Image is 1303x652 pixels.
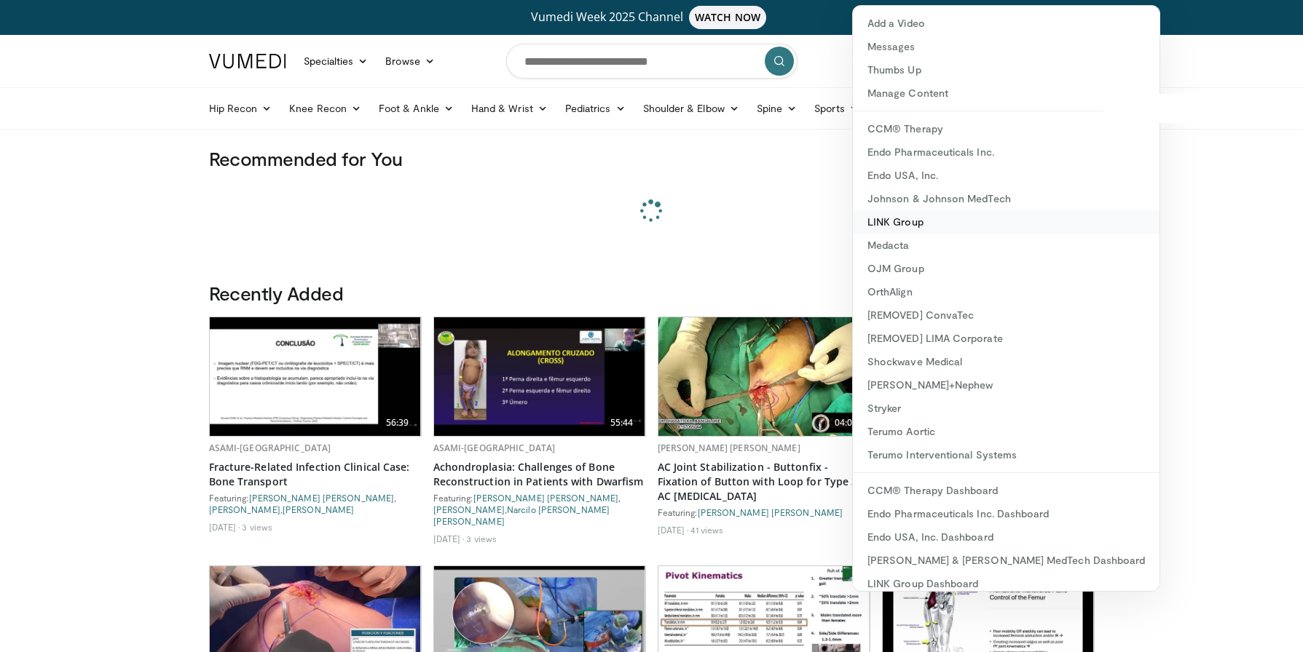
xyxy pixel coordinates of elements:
a: Pediatrics [556,94,634,123]
a: ASAMI-[GEOGRAPHIC_DATA] [209,442,331,454]
a: AC Joint Stabilization - Buttonfix - Fixation of Button with Loop for Type 3 AC [MEDICAL_DATA] [658,460,870,504]
h3: Recommended for You [209,147,1095,170]
span: WATCH NOW [689,6,766,29]
a: Thumbs Up [853,58,1160,81]
a: Endo Pharmaceuticals Inc. Dashboard [853,502,1160,525]
h3: Recently Added [209,282,1095,305]
a: Vumedi Week 2025 ChannelWATCH NOW [211,6,1093,29]
a: Knee Recon [280,94,370,123]
a: Fracture-Related Infection Clinical Case: Bone Transport [209,460,422,489]
img: VuMedi Logo [209,54,286,68]
a: Endo USA, Inc. Dashboard [853,525,1160,549]
a: [PERSON_NAME] & [PERSON_NAME] MedTech Dashboard [853,549,1160,572]
span: 56:39 [380,416,415,430]
a: Spine [748,94,806,123]
a: LINK Group [853,210,1160,234]
a: Narcilo [PERSON_NAME] [PERSON_NAME] [433,504,610,526]
a: Hip Recon [200,94,281,123]
a: [PERSON_NAME] [PERSON_NAME] [249,493,395,503]
a: Medacta [853,234,1160,257]
a: [PERSON_NAME] [PERSON_NAME] [658,442,800,454]
a: Foot & Ankle [370,94,462,123]
a: Hand & Wrist [462,94,556,123]
img: 7827b68c-edda-4073-a757-b2e2fb0a5246.620x360_q85_upscale.jpg [210,317,421,436]
a: Endo Pharmaceuticals Inc. [853,140,1160,164]
div: Featuring: , , [209,492,422,515]
a: Stryker [853,397,1160,420]
a: Johnson & Johnson MedTech [853,187,1160,210]
li: [DATE] [209,521,240,533]
a: OJM Group [853,257,1160,280]
li: [DATE] [658,524,689,536]
a: LINK Group Dashboard [853,572,1160,595]
input: Search topics, interventions [506,44,798,79]
a: Specialties [295,47,377,76]
li: 41 views [690,524,723,536]
a: [PERSON_NAME] [433,504,505,514]
a: Terumo Aortic [853,420,1160,443]
a: 04:01 [658,317,870,436]
a: Sports [806,94,868,123]
a: Messages [853,35,1160,58]
span: 04:01 [829,416,864,430]
a: OrthAlign [853,280,1160,303]
a: Achondroplasia: Challenges of Bone Reconstruction in Patients with Dwarfism [433,460,646,489]
a: 55:44 [434,317,645,436]
a: ASAMI-[GEOGRAPHIC_DATA] [433,442,556,454]
a: CCM® Therapy Dashboard [853,479,1160,502]
a: [REMOVED] ConvaTec [853,303,1160,327]
li: [DATE] [433,533,465,544]
a: [PERSON_NAME] [PERSON_NAME] [473,493,619,503]
a: [PERSON_NAME] [283,504,354,514]
a: Shoulder & Elbow [634,94,748,123]
a: [PERSON_NAME] [PERSON_NAME] [698,507,843,517]
a: 56:39 [210,317,421,436]
div: M [852,5,1160,592]
li: 3 views [466,533,497,544]
span: 55:44 [605,416,639,430]
li: 3 views [242,521,272,533]
a: Manage Content [853,81,1160,105]
a: [PERSON_NAME] [209,504,280,514]
img: 4f2bc282-22c3-41e7-a3f0-d3b33e5d5e41.620x360_q85_upscale.jpg [434,317,645,436]
a: Shockwave Medical [853,350,1160,373]
a: Terumo Interventional Systems [853,443,1160,466]
a: [REMOVED] LIMA Corporate [853,327,1160,350]
a: Browse [377,47,444,76]
a: CCM® Therapy [853,117,1160,140]
div: Featuring: , , [433,492,646,527]
a: Add a Video [853,12,1160,35]
div: Featuring: [658,506,870,518]
a: Endo USA, Inc. [853,164,1160,187]
a: [PERSON_NAME]+Nephew [853,373,1160,397]
img: c2f644dc-a967-485d-903d-283ce6bc3929.620x360_q85_upscale.jpg [658,317,870,436]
